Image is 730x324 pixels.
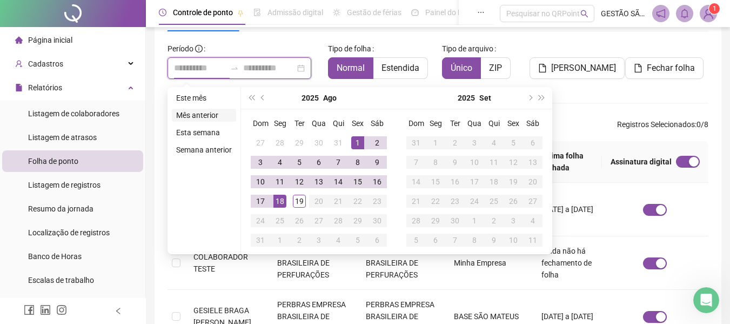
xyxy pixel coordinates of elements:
td: 2025-09-03 [465,133,484,153]
div: 14 [410,175,423,188]
div: 16 [371,175,384,188]
td: 2025-09-06 [367,230,387,250]
div: 22 [429,195,442,208]
span: user-add [15,60,23,68]
li: Este mês [172,91,236,104]
td: 2025-09-01 [426,133,445,153]
td: Minha Empresa [445,236,533,290]
td: 2025-08-31 [406,133,426,153]
div: 1 [351,136,364,149]
span: Localização de registros [28,228,110,237]
div: 15 [429,175,442,188]
td: 2025-08-13 [309,172,329,191]
td: 2025-09-21 [406,191,426,211]
div: 30 [312,136,325,149]
button: month panel [479,87,491,109]
td: 2025-09-24 [465,191,484,211]
span: linkedin [40,305,51,315]
td: 2025-08-30 [367,211,387,230]
span: ZIP [489,63,502,73]
td: 2025-08-03 [251,153,270,172]
button: [PERSON_NAME] [530,57,625,79]
td: 2025-09-13 [523,153,543,172]
div: 7 [448,234,461,247]
span: Tipo de arquivo [442,43,493,55]
td: 2025-08-15 [348,172,367,191]
sup: Atualize o seu contato no menu Meus Dados [709,3,720,14]
div: 18 [487,175,500,188]
div: 1 [273,234,286,247]
div: 7 [332,156,345,169]
td: 2025-08-18 [270,191,290,211]
td: 2025-08-19 [290,191,309,211]
div: 20 [526,175,539,188]
span: search [580,10,588,18]
div: 6 [312,156,325,169]
td: 2025-09-22 [426,191,445,211]
div: 18 [273,195,286,208]
span: Cadastros [28,59,63,68]
span: Listagem de colaboradores [28,109,119,118]
button: year panel [458,87,475,109]
div: 5 [351,234,364,247]
td: 2025-07-27 [251,133,270,153]
div: 29 [293,136,306,149]
td: 2025-10-06 [426,230,445,250]
th: Ter [290,114,309,133]
td: 2025-08-21 [329,191,348,211]
td: 2025-08-08 [348,153,367,172]
td: 2025-08-24 [251,211,270,230]
div: 8 [468,234,481,247]
div: 31 [254,234,267,247]
span: Listagem de registros [28,181,101,189]
span: file [634,64,642,72]
img: 60668 [700,5,716,22]
th: Sex [348,114,367,133]
td: 2025-08-02 [367,133,387,153]
td: 2025-08-29 [348,211,367,230]
td: 2025-08-17 [251,191,270,211]
th: Sáb [523,114,543,133]
td: 2025-08-31 [251,230,270,250]
th: Seg [270,114,290,133]
div: 20 [312,195,325,208]
td: 2025-08-01 [348,133,367,153]
td: 2025-08-05 [290,153,309,172]
th: Qua [465,114,484,133]
span: Listagem de atrasos [28,133,97,142]
td: 2025-10-08 [465,230,484,250]
li: Semana anterior [172,143,236,156]
div: 19 [507,175,520,188]
span: Admissão digital [267,8,323,17]
span: Período [168,44,193,53]
div: 4 [273,156,286,169]
td: 2025-10-01 [465,211,484,230]
div: 2 [487,214,500,227]
td: 2025-09-17 [465,172,484,191]
span: : 0 / 8 [617,118,708,136]
div: 16 [448,175,461,188]
span: swap-right [230,64,239,72]
div: 22 [351,195,364,208]
span: file [538,64,547,72]
td: 2025-08-12 [290,172,309,191]
div: 8 [429,156,442,169]
span: instagram [56,305,67,315]
td: 2025-08-06 [309,153,329,172]
div: 4 [526,214,539,227]
td: 2025-09-19 [504,172,523,191]
div: 3 [254,156,267,169]
div: 28 [410,214,423,227]
td: 2025-10-03 [504,211,523,230]
td: 2025-09-07 [406,153,426,172]
span: Resumo da jornada [28,204,93,213]
td: 2025-07-30 [309,133,329,153]
span: Fechar folha [647,62,695,75]
div: 5 [507,136,520,149]
div: 27 [526,195,539,208]
span: Relatórios [28,83,62,92]
span: notification [656,9,666,18]
span: sun [333,9,340,16]
td: 2025-10-04 [523,211,543,230]
td: 2025-10-11 [523,230,543,250]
